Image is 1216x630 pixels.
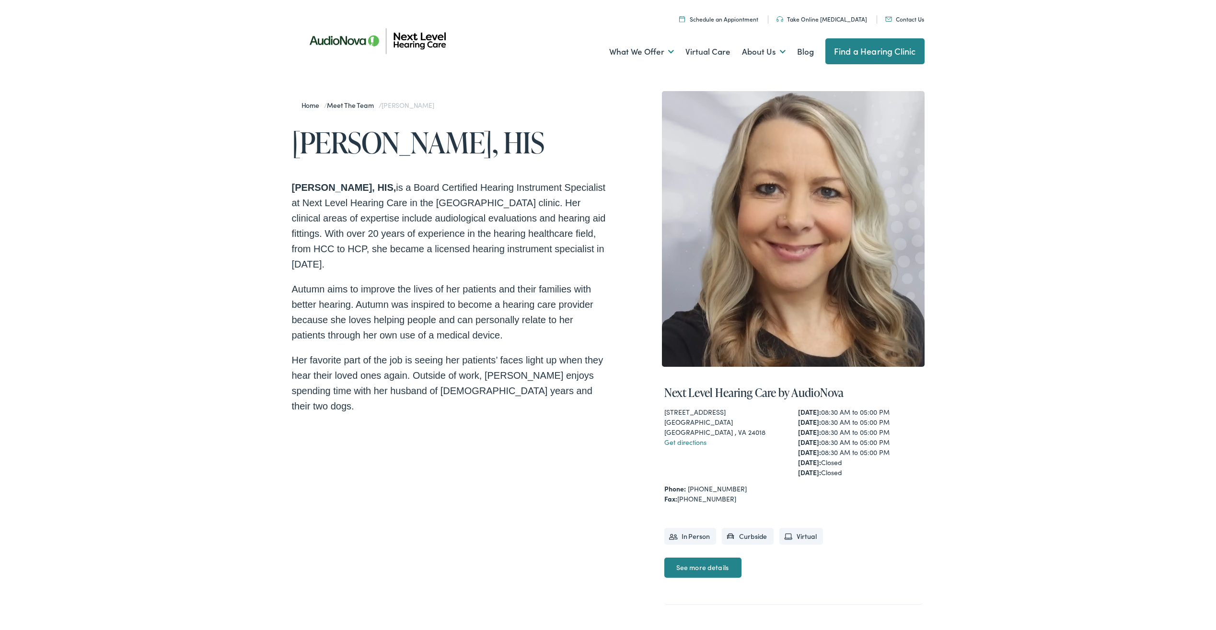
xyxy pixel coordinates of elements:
a: Contact Us [885,15,924,23]
a: Find a Hearing Clinic [825,38,925,64]
p: Autumn aims to improve the lives of her patients and their families with better hearing. Autumn w... [292,281,608,343]
strong: [DATE]: [798,467,821,477]
a: Take Online [MEDICAL_DATA] [776,15,867,23]
div: [PHONE_NUMBER] [664,494,922,504]
strong: [DATE]: [798,417,821,427]
a: Get directions [664,437,706,447]
img: An icon symbolizing headphones, colored in teal, suggests audio-related services or features. [776,16,783,22]
strong: Phone: [664,484,686,493]
a: Home [301,100,324,110]
p: is a Board Certified Hearing Instrument Specialist at Next Level Hearing Care in the [GEOGRAPHIC_... [292,180,608,272]
span: / / [301,100,434,110]
a: Blog [797,34,814,70]
strong: [DATE]: [798,457,821,467]
img: An icon representing mail communication is presented in a unique teal color. [885,17,892,22]
span: [PERSON_NAME] [382,100,434,110]
li: In Person [664,528,717,545]
li: Curbside [722,528,774,545]
strong: [DATE]: [798,427,821,437]
h4: Next Level Hearing Care by AudioNova [664,386,922,400]
a: [PHONE_NUMBER] [688,484,747,493]
div: [GEOGRAPHIC_DATA] , VA 24018 [664,427,788,437]
a: Meet the Team [327,100,378,110]
a: See more details [664,558,741,578]
div: 08:30 AM to 05:00 PM 08:30 AM to 05:00 PM 08:30 AM to 05:00 PM 08:30 AM to 05:00 PM 08:30 AM to 0... [798,407,922,478]
strong: [DATE]: [798,407,821,417]
h1: [PERSON_NAME], HIS [292,127,608,158]
li: Virtual [779,528,823,545]
strong: [PERSON_NAME], HIS, [292,182,396,193]
a: Virtual Care [685,34,730,70]
a: About Us [742,34,786,70]
strong: Fax: [664,494,677,503]
div: [STREET_ADDRESS][GEOGRAPHIC_DATA] [664,407,788,427]
a: Schedule an Appiontment [679,15,758,23]
img: Calendar icon representing the ability to schedule a hearing test or hearing aid appointment at N... [679,16,685,22]
p: Her favorite part of the job is seeing her patients’ faces light up when they hear their loved on... [292,352,608,414]
strong: [DATE]: [798,437,821,447]
strong: [DATE]: [798,447,821,457]
a: What We Offer [609,34,674,70]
